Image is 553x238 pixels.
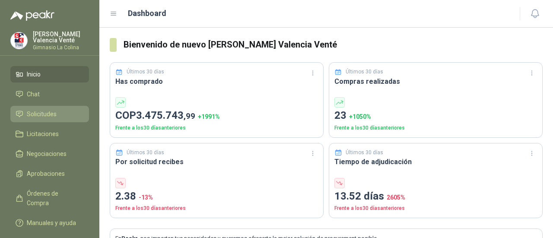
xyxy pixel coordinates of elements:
[27,169,65,178] span: Aprobaciones
[346,149,383,157] p: Últimos 30 días
[115,76,318,87] h3: Has comprado
[387,194,405,201] span: 2605 %
[139,194,153,201] span: -13 %
[349,113,371,120] span: + 1050 %
[346,68,383,76] p: Últimos 30 días
[184,111,195,121] span: ,99
[334,76,537,87] h3: Compras realizadas
[334,124,537,132] p: Frente a los 30 días anteriores
[27,218,76,228] span: Manuales y ayuda
[10,106,89,122] a: Solicitudes
[334,156,537,167] h3: Tiempo de adjudicación
[127,149,164,157] p: Últimos 30 días
[27,149,67,159] span: Negociaciones
[10,126,89,142] a: Licitaciones
[33,45,89,50] p: Gimnasio La Colina
[124,38,543,51] h3: Bienvenido de nuevo [PERSON_NAME] Valencia Venté
[127,68,164,76] p: Últimos 30 días
[115,188,318,205] p: 2.38
[115,124,318,132] p: Frente a los 30 días anteriores
[115,204,318,213] p: Frente a los 30 días anteriores
[334,204,537,213] p: Frente a los 30 días anteriores
[136,109,195,121] span: 3.475.743
[27,189,81,208] span: Órdenes de Compra
[27,129,59,139] span: Licitaciones
[10,86,89,102] a: Chat
[11,32,27,49] img: Company Logo
[10,146,89,162] a: Negociaciones
[115,108,318,124] p: COP
[27,109,57,119] span: Solicitudes
[10,66,89,83] a: Inicio
[115,156,318,167] h3: Por solicitud recibes
[10,10,54,21] img: Logo peakr
[198,113,220,120] span: + 1991 %
[334,108,537,124] p: 23
[33,31,89,43] p: [PERSON_NAME] Valencia Venté
[10,165,89,182] a: Aprobaciones
[27,70,41,79] span: Inicio
[10,215,89,231] a: Manuales y ayuda
[10,185,89,211] a: Órdenes de Compra
[128,7,166,19] h1: Dashboard
[334,188,537,205] p: 13.52 días
[27,89,40,99] span: Chat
